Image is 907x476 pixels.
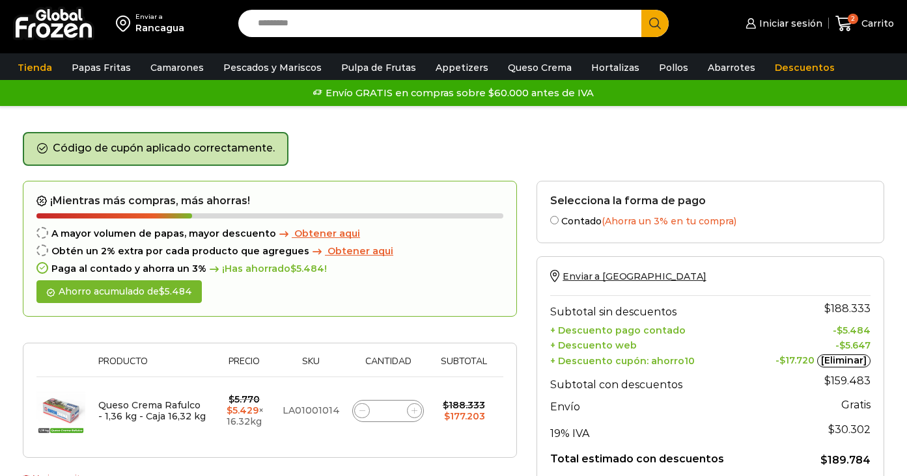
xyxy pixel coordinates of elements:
[276,356,346,377] th: Sku
[768,55,841,80] a: Descuentos
[652,55,695,80] a: Pollos
[550,394,760,417] th: Envío
[839,339,845,351] span: $
[585,55,646,80] a: Hortalizas
[213,356,276,377] th: Precio
[92,356,213,377] th: Producto
[159,285,192,297] bdi: 5.484
[430,356,497,377] th: Subtotal
[837,324,843,336] span: $
[701,55,762,80] a: Abarrotes
[294,228,360,239] span: Obtener aqui
[602,215,736,227] span: (Ahorra un 3% en tu compra)
[229,393,260,405] bdi: 5.770
[550,295,760,321] th: Subtotal sin descuentos
[144,55,210,80] a: Camarones
[779,354,815,366] span: 17.720
[36,280,202,303] div: Ahorro acumulado de
[116,12,135,34] img: address-field-icon.svg
[824,302,871,315] bdi: 188.333
[335,55,423,80] a: Pulpa de Frutas
[550,271,706,282] a: Enviar a [GEOGRAPHIC_DATA]
[550,368,760,394] th: Subtotal con descuentos
[550,442,760,467] th: Total estimado con descuentos
[346,356,430,377] th: Cantidad
[824,375,831,387] span: $
[820,454,871,466] bdi: 189.784
[290,263,324,274] bdi: 5.484
[820,454,828,466] span: $
[11,55,59,80] a: Tienda
[36,194,503,207] h2: ¡Mientras más compras, más ahorras!
[550,321,760,336] th: + Descuento pago contado
[550,216,559,224] input: Contado(Ahorra un 3% en tu compra)
[835,8,894,39] a: 2 Carrito
[742,10,822,36] a: Iniciar sesión
[817,354,871,367] a: [Eliminar]
[443,399,449,411] span: $
[760,321,871,336] td: -
[227,404,258,416] bdi: 5.429
[159,285,165,297] span: $
[65,55,137,80] a: Papas Fritas
[276,228,360,239] a: Obtener aqui
[36,228,503,239] div: A mayor volumen de papas, mayor descuento
[563,271,706,282] span: Enviar a [GEOGRAPHIC_DATA]
[828,423,835,436] span: $
[756,17,822,30] span: Iniciar sesión
[227,404,232,416] span: $
[760,336,871,351] td: -
[135,21,184,34] div: Rancagua
[309,246,393,257] a: Obtener aqui
[550,416,760,442] th: 19% IVA
[229,393,234,405] span: $
[290,263,296,274] span: $
[23,132,288,166] div: Código de cupón aplicado correctamente.
[429,55,495,80] a: Appetizers
[550,194,871,207] h2: Selecciona la forma de pago
[848,14,858,24] span: 2
[444,410,450,422] span: $
[837,324,871,336] bdi: 5.484
[444,410,485,422] bdi: 177.203
[206,263,327,274] span: ¡Has ahorrado !
[501,55,578,80] a: Queso Crema
[443,399,485,411] bdi: 188.333
[550,351,760,368] th: + Descuento cupón: ahorro10
[858,17,894,30] span: Carrito
[839,339,871,351] bdi: 5.647
[841,399,871,411] strong: Gratis
[36,246,503,257] div: Obtén un 2% extra por cada producto que agregues
[276,377,346,445] td: LA01001014
[824,375,871,387] bdi: 159.483
[828,423,871,436] span: 30.302
[328,245,393,257] span: Obtener aqui
[217,55,328,80] a: Pescados y Mariscos
[135,12,184,21] div: Enviar a
[779,354,785,366] span: $
[550,336,760,351] th: + Descuento web
[98,399,206,422] a: Queso Crema Rafulco - 1,36 kg - Caja 16,32 kg
[550,213,871,227] label: Contado
[824,302,831,315] span: $
[641,10,669,37] button: Search button
[213,377,276,445] td: × 16.32kg
[379,402,397,420] input: Product quantity
[36,263,503,274] div: Paga al contado y ahorra un 3%
[760,351,871,368] td: -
